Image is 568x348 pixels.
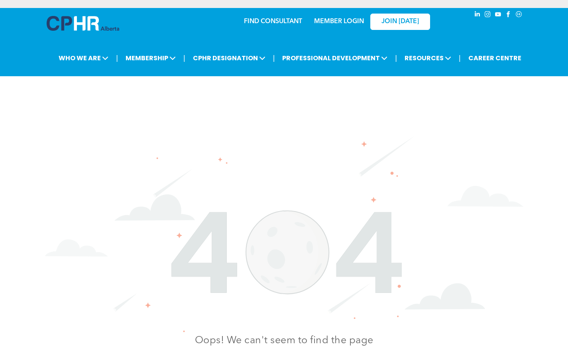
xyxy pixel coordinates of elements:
[494,10,503,21] a: youtube
[395,50,397,66] li: |
[515,10,523,21] a: Social network
[280,51,390,65] span: PROFESSIONAL DEVELOPMENT
[47,16,119,31] img: A blue and white logo for cp alberta
[473,10,482,21] a: linkedin
[314,18,364,25] a: MEMBER LOGIN
[402,51,454,65] span: RESOURCES
[459,50,461,66] li: |
[483,10,492,21] a: instagram
[56,51,111,65] span: WHO WE ARE
[123,51,178,65] span: MEMBERSHIP
[466,51,524,65] a: CAREER CENTRE
[504,10,513,21] a: facebook
[381,18,419,26] span: JOIN [DATE]
[191,51,268,65] span: CPHR DESIGNATION
[244,18,302,25] a: FIND CONSULTANT
[370,14,430,30] a: JOIN [DATE]
[273,50,275,66] li: |
[183,50,185,66] li: |
[116,50,118,66] li: |
[45,136,523,332] img: The number 404 is surrounded by clouds and stars on a white background.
